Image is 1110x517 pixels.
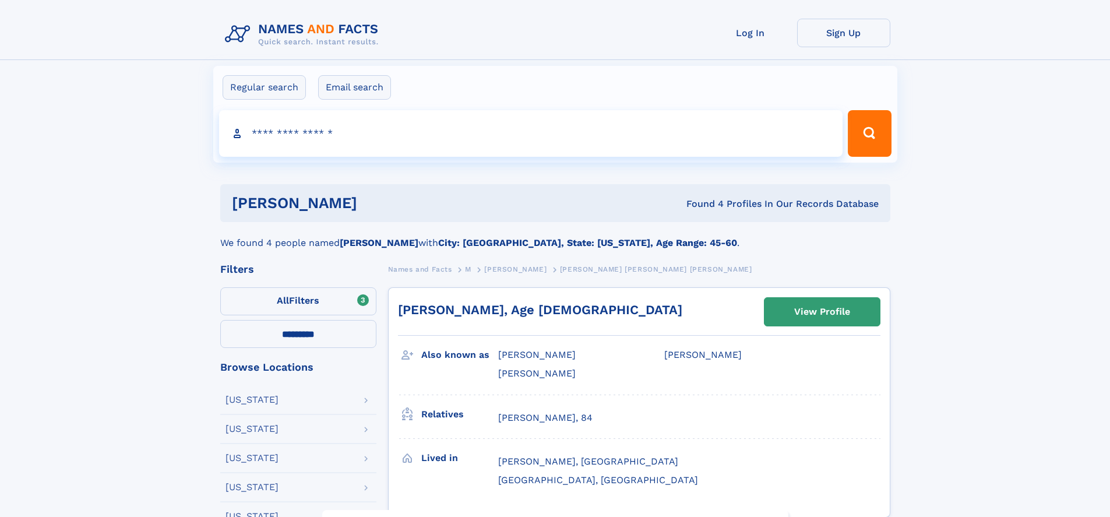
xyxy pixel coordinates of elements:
div: We found 4 people named with . [220,222,890,250]
a: Names and Facts [388,262,452,276]
a: [PERSON_NAME], 84 [498,412,593,424]
span: [PERSON_NAME] [664,349,742,360]
div: [US_STATE] [225,395,279,405]
input: search input [219,110,843,157]
div: Found 4 Profiles In Our Records Database [521,198,879,210]
label: Email search [318,75,391,100]
span: [GEOGRAPHIC_DATA], [GEOGRAPHIC_DATA] [498,474,698,486]
a: Log In [704,19,797,47]
button: Search Button [848,110,891,157]
a: [PERSON_NAME], Age [DEMOGRAPHIC_DATA] [398,303,682,317]
span: [PERSON_NAME] [PERSON_NAME] [PERSON_NAME] [560,265,752,273]
a: View Profile [764,298,880,326]
h1: [PERSON_NAME] [232,196,522,210]
div: Filters [220,264,376,275]
span: [PERSON_NAME] [498,349,576,360]
a: [PERSON_NAME] [484,262,547,276]
img: Logo Names and Facts [220,19,388,50]
a: M [465,262,471,276]
div: [US_STATE] [225,453,279,463]
b: City: [GEOGRAPHIC_DATA], State: [US_STATE], Age Range: 45-60 [438,237,737,248]
label: Filters [220,287,376,315]
h3: Relatives [421,405,498,424]
h3: Also known as [421,345,498,365]
h3: Lived in [421,448,498,468]
span: [PERSON_NAME], [GEOGRAPHIC_DATA] [498,456,678,467]
div: [US_STATE] [225,483,279,492]
span: [PERSON_NAME] [484,265,547,273]
b: [PERSON_NAME] [340,237,418,248]
span: All [277,295,289,306]
div: Browse Locations [220,362,376,372]
div: [US_STATE] [225,424,279,434]
label: Regular search [223,75,306,100]
span: [PERSON_NAME] [498,368,576,379]
span: M [465,265,471,273]
a: Sign Up [797,19,890,47]
div: View Profile [794,298,850,325]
